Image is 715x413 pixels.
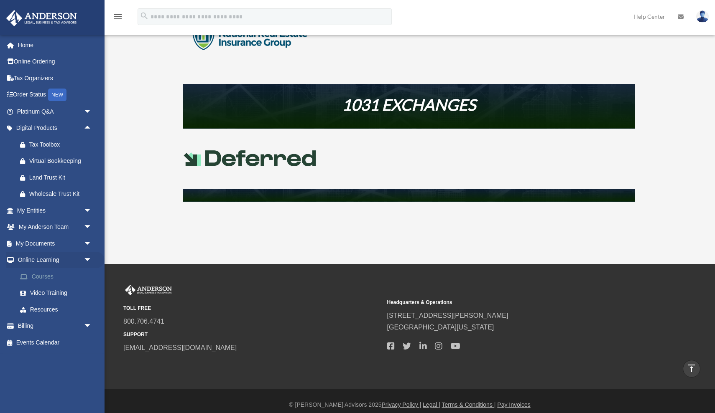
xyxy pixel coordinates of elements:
[29,139,94,150] div: Tax Toolbox
[696,10,709,23] img: User Pic
[183,150,317,166] img: Deferred
[12,153,105,170] a: Virtual Bookkeeping
[12,268,105,285] a: Courses
[123,330,381,339] small: SUPPORT
[6,70,105,86] a: Tax Organizers
[113,12,123,22] i: menu
[123,344,237,351] a: [EMAIL_ADDRESS][DOMAIN_NAME]
[342,95,476,114] em: 1031 EXCHANGES
[12,136,105,153] a: Tax Toolbox
[497,401,530,408] a: Pay Invoices
[382,401,421,408] a: Privacy Policy |
[6,120,105,137] a: Digital Productsarrow_drop_up
[84,252,100,269] span: arrow_drop_down
[29,156,94,166] div: Virtual Bookkeeping
[6,334,105,351] a: Events Calendar
[4,10,79,26] img: Anderson Advisors Platinum Portal
[105,400,715,410] div: © [PERSON_NAME] Advisors 2025
[84,202,100,219] span: arrow_drop_down
[123,285,174,296] img: Anderson Advisors Platinum Portal
[183,4,317,71] img: logo-nreig
[6,53,105,70] a: Online Ordering
[183,160,317,172] a: Deferred
[6,37,105,53] a: Home
[84,103,100,120] span: arrow_drop_down
[6,103,105,120] a: Platinum Q&Aarrow_drop_down
[687,363,697,373] i: vertical_align_top
[29,172,94,183] div: Land Trust Kit
[387,312,508,319] a: [STREET_ADDRESS][PERSON_NAME]
[6,252,105,269] a: Online Learningarrow_drop_down
[387,324,494,331] a: [GEOGRAPHIC_DATA][US_STATE]
[12,285,105,302] a: Video Training
[6,86,105,104] a: Order StatusNEW
[140,11,149,20] i: search
[6,219,105,236] a: My Anderson Teamarrow_drop_down
[6,318,105,334] a: Billingarrow_drop_down
[29,189,94,199] div: Wholesale Trust Kit
[113,15,123,22] a: menu
[12,186,105,203] a: Wholesale Trust Kit
[387,298,645,307] small: Headquarters & Operations
[442,401,496,408] a: Terms & Conditions |
[84,219,100,236] span: arrow_drop_down
[123,318,164,325] a: 800.706.4741
[84,120,100,137] span: arrow_drop_up
[683,360,700,378] a: vertical_align_top
[84,318,100,335] span: arrow_drop_down
[6,202,105,219] a: My Entitiesarrow_drop_down
[84,235,100,252] span: arrow_drop_down
[48,89,66,101] div: NEW
[423,401,440,408] a: Legal |
[123,304,381,313] small: TOLL FREE
[12,301,100,318] a: Resources
[12,169,105,186] a: Land Trust Kit
[6,235,105,252] a: My Documentsarrow_drop_down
